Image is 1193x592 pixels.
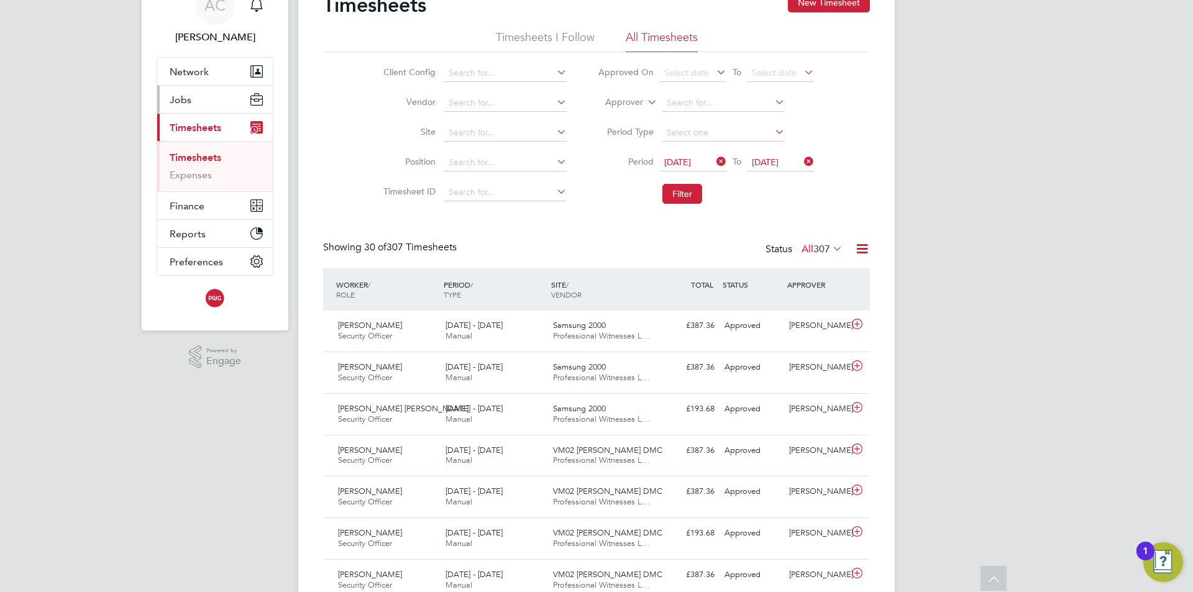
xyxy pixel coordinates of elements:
[338,580,392,590] span: Security Officer
[553,538,650,549] span: Professional Witnesses L…
[655,523,720,544] div: £193.68
[548,273,656,306] div: SITE
[157,114,273,141] button: Timesheets
[338,496,392,507] span: Security Officer
[338,569,402,580] span: [PERSON_NAME]
[784,565,849,585] div: [PERSON_NAME]
[720,565,784,585] div: Approved
[496,30,595,52] li: Timesheets I Follow
[752,157,779,168] span: [DATE]
[203,288,227,308] img: pwg-logo-retina.png
[338,414,392,424] span: Security Officer
[553,330,650,341] span: Professional Witnesses L…
[338,445,402,455] span: [PERSON_NAME]
[553,527,662,538] span: VM02 [PERSON_NAME] DMC
[338,320,402,330] span: [PERSON_NAME]
[553,414,650,424] span: Professional Witnesses L…
[655,565,720,585] div: £387.36
[157,220,273,247] button: Reports
[598,156,654,167] label: Period
[553,496,650,507] span: Professional Witnesses L…
[720,316,784,336] div: Approved
[157,86,273,113] button: Jobs
[446,486,503,496] span: [DATE] - [DATE]
[446,414,472,424] span: Manual
[446,320,503,330] span: [DATE] - [DATE]
[720,399,784,419] div: Approved
[368,280,370,289] span: /
[664,157,691,168] span: [DATE]
[446,445,503,455] span: [DATE] - [DATE]
[157,248,273,275] button: Preferences
[380,156,436,167] label: Position
[729,64,745,80] span: To
[380,186,436,197] label: Timesheet ID
[446,527,503,538] span: [DATE] - [DATE]
[691,280,713,289] span: TOTAL
[766,241,845,258] div: Status
[553,486,662,496] span: VM02 [PERSON_NAME] DMC
[553,372,650,383] span: Professional Witnesses L…
[323,241,459,254] div: Showing
[170,94,191,106] span: Jobs
[446,403,503,414] span: [DATE] - [DATE]
[157,58,273,85] button: Network
[338,538,392,549] span: Security Officer
[336,289,355,299] span: ROLE
[170,228,206,240] span: Reports
[380,126,436,137] label: Site
[784,316,849,336] div: [PERSON_NAME]
[655,357,720,378] div: £387.36
[170,122,221,134] span: Timesheets
[157,141,273,191] div: Timesheets
[444,289,461,299] span: TYPE
[444,154,567,171] input: Search for...
[729,153,745,170] span: To
[655,316,720,336] div: £387.36
[446,538,472,549] span: Manual
[720,481,784,502] div: Approved
[441,273,548,306] div: PERIOD
[598,126,654,137] label: Period Type
[664,67,709,78] span: Select date
[655,481,720,502] div: £387.36
[1143,551,1148,567] div: 1
[720,357,784,378] div: Approved
[662,124,785,142] input: Select one
[364,241,457,253] span: 307 Timesheets
[655,399,720,419] div: £193.68
[553,455,650,465] span: Professional Witnesses L…
[380,66,436,78] label: Client Config
[784,357,849,378] div: [PERSON_NAME]
[338,372,392,383] span: Security Officer
[157,192,273,219] button: Finance
[553,403,606,414] span: Samsung 2000
[444,124,567,142] input: Search for...
[444,65,567,82] input: Search for...
[206,356,241,367] span: Engage
[813,243,830,255] span: 307
[598,66,654,78] label: Approved On
[1143,542,1183,582] button: Open Resource Center, 1 new notification
[566,280,569,289] span: /
[364,241,386,253] span: 30 of
[446,580,472,590] span: Manual
[206,345,241,356] span: Powered by
[446,455,472,465] span: Manual
[655,440,720,461] div: £387.36
[720,273,784,296] div: STATUS
[662,94,785,112] input: Search for...
[157,288,273,308] a: Go to home page
[553,362,606,372] span: Samsung 2000
[380,96,436,107] label: Vendor
[784,399,849,419] div: [PERSON_NAME]
[553,580,650,590] span: Professional Witnesses L…
[553,445,662,455] span: VM02 [PERSON_NAME] DMC
[752,67,797,78] span: Select date
[446,362,503,372] span: [DATE] - [DATE]
[338,527,402,538] span: [PERSON_NAME]
[338,403,469,414] span: [PERSON_NAME] [PERSON_NAME]
[446,496,472,507] span: Manual
[338,486,402,496] span: [PERSON_NAME]
[170,169,212,181] a: Expenses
